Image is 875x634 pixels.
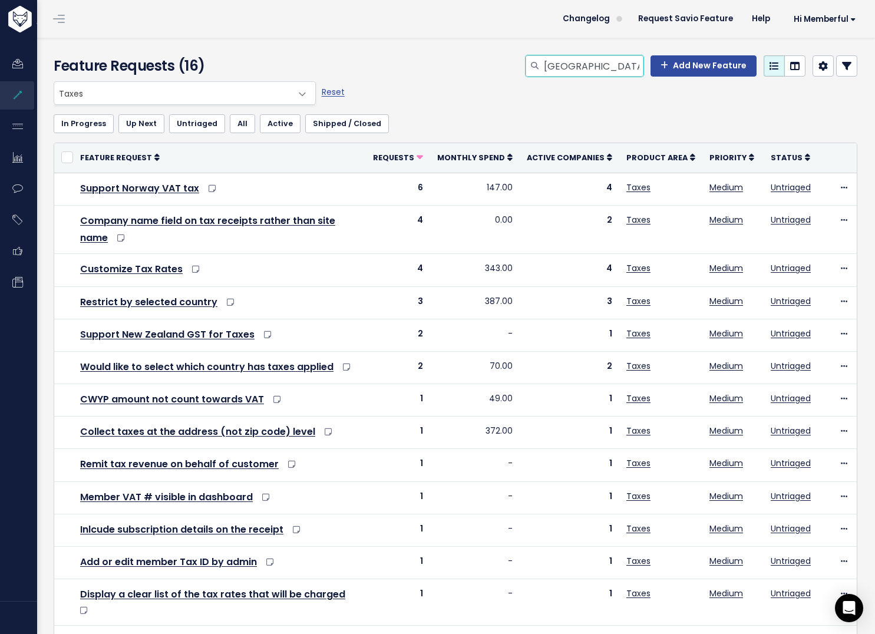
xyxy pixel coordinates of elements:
[366,417,430,449] td: 1
[527,151,612,163] a: Active companies
[260,114,301,133] a: Active
[54,82,292,104] span: Taxes
[794,15,856,24] span: Hi Memberful
[54,114,857,133] ul: Filter feature requests
[366,547,430,579] td: 1
[543,55,643,77] input: Search features...
[626,360,651,372] a: Taxes
[771,262,811,274] a: Untriaged
[305,114,389,133] a: Shipped / Closed
[626,555,651,567] a: Taxes
[709,392,743,404] a: Medium
[366,579,430,626] td: 1
[80,490,253,504] a: Member VAT # visible in dashboard
[366,254,430,286] td: 4
[771,328,811,339] a: Untriaged
[709,153,747,163] span: Priority
[626,587,651,599] a: Taxes
[430,417,520,449] td: 372.00
[430,205,520,254] td: 0.00
[520,384,619,417] td: 1
[626,425,651,437] a: Taxes
[430,579,520,626] td: -
[771,153,803,163] span: Status
[366,173,430,205] td: 6
[527,153,605,163] span: Active companies
[771,295,811,307] a: Untriaged
[709,490,743,502] a: Medium
[626,392,651,404] a: Taxes
[651,55,757,77] a: Add New Feature
[771,392,811,404] a: Untriaged
[430,173,520,205] td: 147.00
[80,425,315,438] a: Collect taxes at the address (not zip code) level
[322,86,345,98] a: Reset
[169,114,225,133] a: Untriaged
[520,481,619,514] td: 1
[709,555,743,567] a: Medium
[437,151,513,163] a: Monthly spend
[520,173,619,205] td: 4
[118,114,164,133] a: Up Next
[771,587,811,599] a: Untriaged
[771,151,810,163] a: Status
[780,10,866,28] a: Hi Memberful
[520,254,619,286] td: 4
[626,295,651,307] a: Taxes
[80,295,217,309] a: Restrict by selected country
[80,555,257,569] a: Add or edit member Tax ID by admin
[430,254,520,286] td: 343.00
[430,384,520,417] td: 49.00
[430,449,520,481] td: -
[80,392,264,406] a: CWYP amount not count towards VAT
[80,181,199,195] a: Support Norway VAT tax
[626,151,695,163] a: Product Area
[366,351,430,384] td: 2
[771,214,811,226] a: Untriaged
[771,425,811,437] a: Untriaged
[54,55,310,77] h4: Feature Requests (16)
[742,10,780,28] a: Help
[771,181,811,193] a: Untriaged
[430,514,520,546] td: -
[520,449,619,481] td: 1
[80,153,152,163] span: Feature Request
[709,425,743,437] a: Medium
[709,587,743,599] a: Medium
[626,153,688,163] span: Product Area
[430,319,520,351] td: -
[430,547,520,579] td: -
[80,262,183,276] a: Customize Tax Rates
[54,81,316,105] span: Taxes
[366,384,430,417] td: 1
[373,153,414,163] span: Requests
[430,481,520,514] td: -
[430,286,520,319] td: 387.00
[366,286,430,319] td: 3
[366,481,430,514] td: 1
[80,328,255,341] a: Support New Zealand GST for Taxes
[771,360,811,372] a: Untriaged
[835,594,863,622] div: Open Intercom Messenger
[709,523,743,534] a: Medium
[626,457,651,469] a: Taxes
[626,523,651,534] a: Taxes
[80,214,335,245] a: Company name field on tax receipts rather than site name
[709,328,743,339] a: Medium
[626,181,651,193] a: Taxes
[626,328,651,339] a: Taxes
[520,547,619,579] td: 1
[80,523,283,536] a: Inlcude subscription details on the receipt
[771,457,811,469] a: Untriaged
[5,6,97,32] img: logo-white.9d6f32f41409.svg
[709,457,743,469] a: Medium
[709,295,743,307] a: Medium
[563,15,610,23] span: Changelog
[366,205,430,254] td: 4
[520,514,619,546] td: 1
[520,205,619,254] td: 2
[366,449,430,481] td: 1
[80,457,279,471] a: Remit tax revenue on behalf of customer
[709,214,743,226] a: Medium
[709,360,743,372] a: Medium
